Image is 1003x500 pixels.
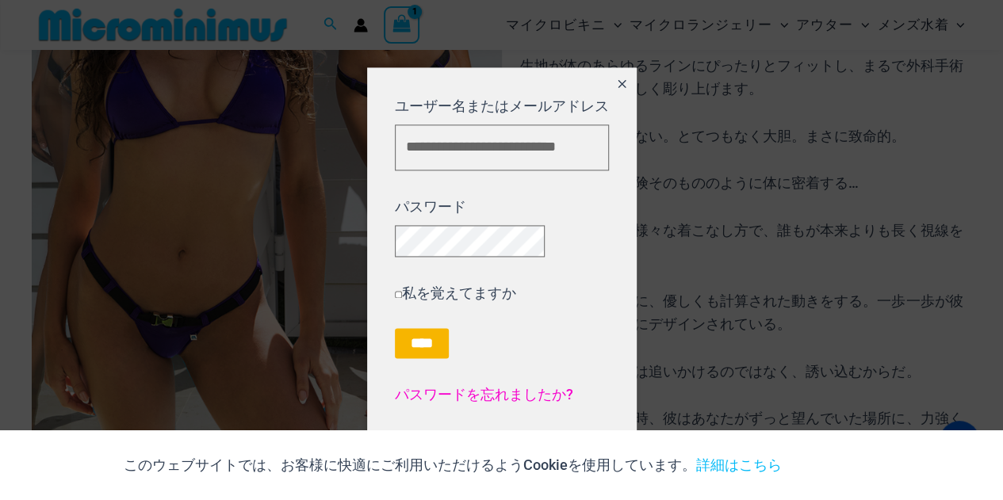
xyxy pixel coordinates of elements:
[813,460,860,471] font: 受け入れる
[395,386,573,403] a: パスワードを忘れましたか?
[696,456,782,473] a: 詳細はこちら
[395,291,402,298] input: 私を覚えてますか
[607,67,636,104] button: ポップアップを閉じる
[395,198,466,215] font: パスワード
[124,456,696,473] font: このウェブサイトでは、お客様に快適にご利用いただけるようCookieを使用しています。
[794,446,879,484] button: 受け入れる
[395,97,609,114] font: ユーザー名またはメールアドレス
[402,284,516,301] font: 私を覚えてますか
